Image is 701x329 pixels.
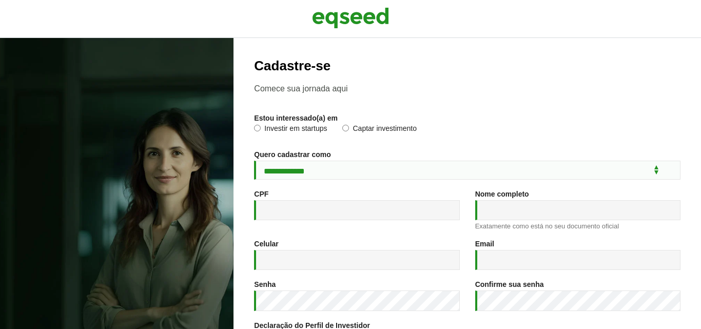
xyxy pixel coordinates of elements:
label: Celular [254,240,278,247]
input: Investir em startups [254,125,261,131]
label: Email [475,240,494,247]
label: Quero cadastrar como [254,151,330,158]
label: Confirme sua senha [475,281,544,288]
label: Declaração do Perfil de Investidor [254,322,370,329]
label: Captar investimento [342,125,417,135]
label: Investir em startups [254,125,327,135]
label: Senha [254,281,276,288]
label: Nome completo [475,190,529,198]
input: Captar investimento [342,125,349,131]
label: CPF [254,190,268,198]
div: Exatamente como está no seu documento oficial [475,223,680,229]
img: EqSeed Logo [312,5,389,31]
h2: Cadastre-se [254,59,680,73]
p: Comece sua jornada aqui [254,84,680,93]
label: Estou interessado(a) em [254,114,338,122]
